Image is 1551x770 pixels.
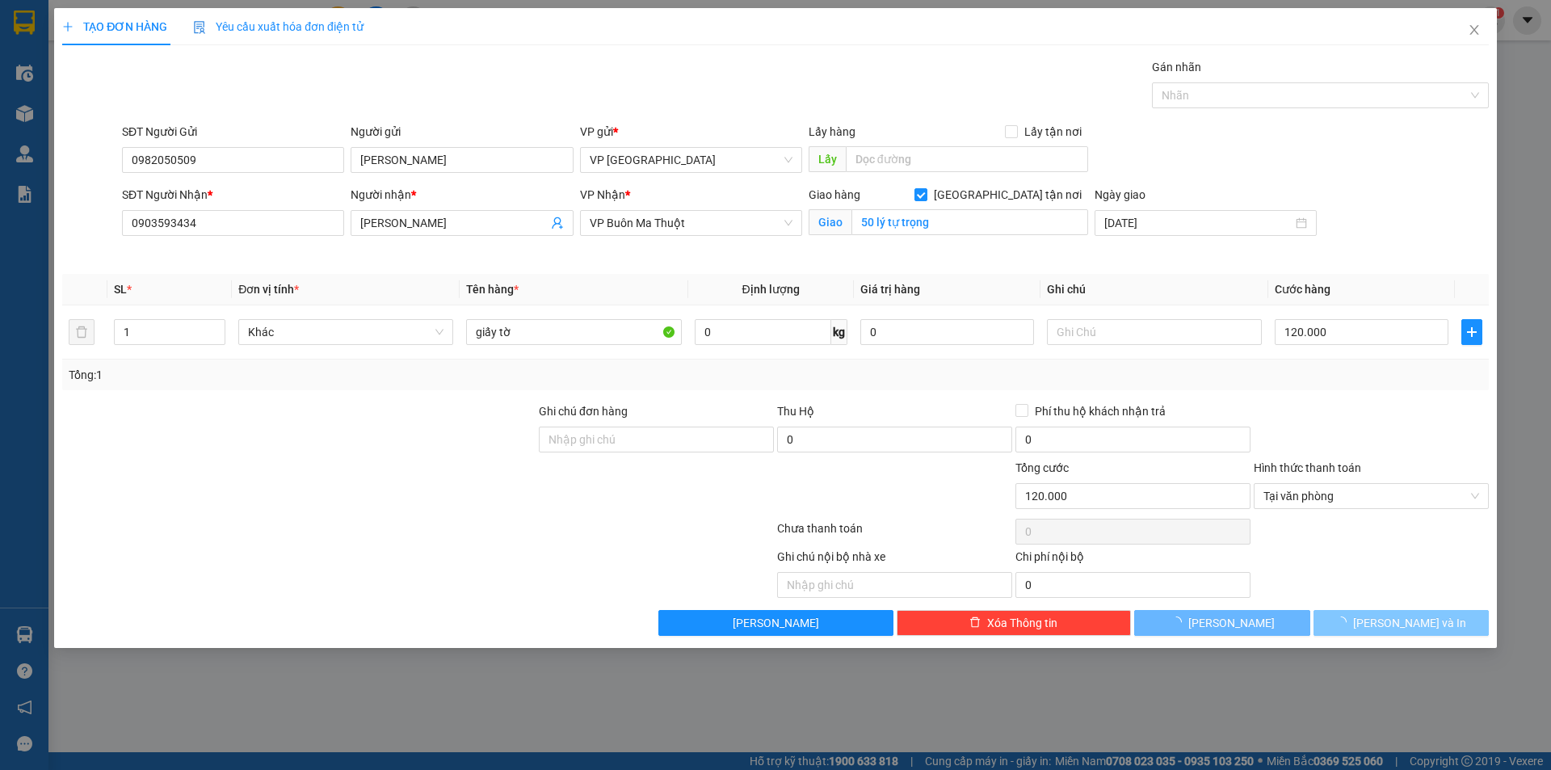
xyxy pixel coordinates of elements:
[1040,274,1268,305] th: Ghi chú
[1028,402,1172,420] span: Phí thu hộ khách nhận trả
[860,319,1034,345] input: 0
[193,21,206,34] img: icon
[351,186,573,204] div: Người nhận
[466,283,519,296] span: Tên hàng
[1254,461,1361,474] label: Hình thức thanh toán
[122,186,344,204] div: SĐT Người Nhận
[539,427,774,452] input: Ghi chú đơn hàng
[809,188,860,201] span: Giao hàng
[777,405,814,418] span: Thu Hộ
[927,186,1088,204] span: [GEOGRAPHIC_DATA] tận nơi
[69,319,95,345] button: delete
[1095,188,1145,201] label: Ngày giao
[193,20,364,33] span: Yêu cầu xuất hóa đơn điện tử
[1152,61,1201,74] label: Gán nhãn
[1353,614,1466,632] span: [PERSON_NAME] và In
[62,21,74,32] span: plus
[1015,548,1250,572] div: Chi phí nội bộ
[1104,214,1292,232] input: Ngày giao
[69,366,599,384] div: Tổng: 1
[809,146,846,172] span: Lấy
[351,123,573,141] div: Người gửi
[590,211,792,235] span: VP Buôn Ma Thuột
[114,283,127,296] span: SL
[1263,484,1479,508] span: Tại văn phòng
[987,614,1057,632] span: Xóa Thông tin
[1018,123,1088,141] span: Lấy tận nơi
[809,125,855,138] span: Lấy hàng
[851,209,1088,235] input: Giao tận nơi
[1171,616,1188,628] span: loading
[1015,461,1069,474] span: Tổng cước
[238,283,299,296] span: Đơn vị tính
[580,123,802,141] div: VP gửi
[742,283,800,296] span: Định lượng
[62,20,167,33] span: TẠO ĐƠN HÀNG
[1188,614,1275,632] span: [PERSON_NAME]
[775,520,1014,548] div: Chưa thanh toán
[551,217,564,229] span: user-add
[897,610,1132,636] button: deleteXóa Thông tin
[1461,319,1482,345] button: plus
[969,616,981,629] span: delete
[777,572,1012,598] input: Nhập ghi chú
[539,405,628,418] label: Ghi chú đơn hàng
[1462,326,1482,339] span: plus
[1275,283,1330,296] span: Cước hàng
[248,320,443,344] span: Khác
[1134,610,1309,636] button: [PERSON_NAME]
[733,614,819,632] span: [PERSON_NAME]
[1335,616,1353,628] span: loading
[590,148,792,172] span: VP Tuy Hòa
[466,319,681,345] input: VD: Bàn, Ghế
[1047,319,1262,345] input: Ghi Chú
[1468,23,1481,36] span: close
[580,188,625,201] span: VP Nhận
[860,283,920,296] span: Giá trị hàng
[658,610,893,636] button: [PERSON_NAME]
[1314,610,1489,636] button: [PERSON_NAME] và In
[122,123,344,141] div: SĐT Người Gửi
[831,319,847,345] span: kg
[846,146,1088,172] input: Dọc đường
[809,209,851,235] span: Giao
[777,548,1012,572] div: Ghi chú nội bộ nhà xe
[1452,8,1497,53] button: Close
